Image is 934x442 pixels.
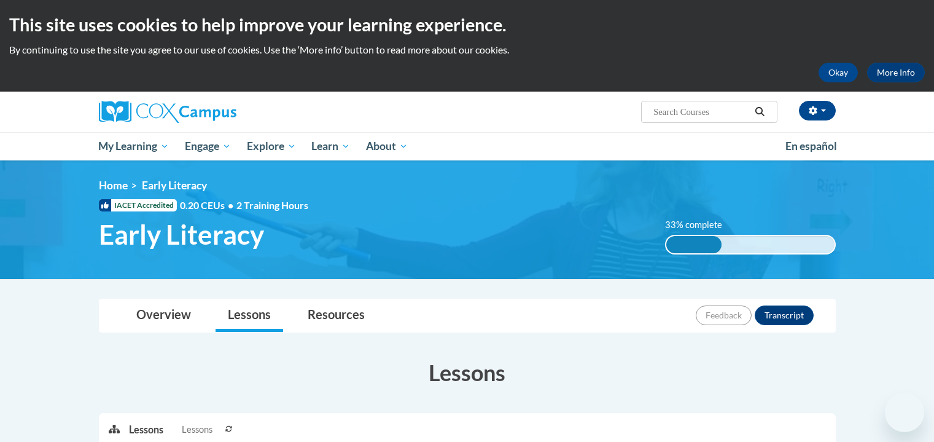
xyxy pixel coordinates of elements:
[236,199,308,211] span: 2 Training Hours
[867,63,925,82] a: More Info
[180,199,236,212] span: 0.20 CEUs
[750,105,769,119] button: Search
[652,105,750,119] input: Search Courses
[216,299,283,332] a: Lessons
[239,132,304,160] a: Explore
[311,139,350,154] span: Learn
[182,423,212,436] span: Lessons
[99,101,332,123] a: Cox Campus
[819,63,858,82] button: Okay
[99,199,177,211] span: IACET Accredited
[99,179,128,192] a: Home
[99,218,264,251] span: Early Literacy
[99,101,236,123] img: Cox Campus
[665,218,736,232] label: 33% complete
[247,139,296,154] span: Explore
[885,393,924,432] iframe: Button to launch messaging window
[228,199,233,211] span: •
[366,139,408,154] span: About
[91,132,177,160] a: My Learning
[99,357,836,388] h3: Lessons
[785,140,837,152] span: En español
[295,299,377,332] a: Resources
[303,132,358,160] a: Learn
[129,423,163,436] p: Lessons
[177,132,239,160] a: Engage
[9,12,925,37] h2: This site uses cookies to help improve your learning experience.
[755,306,814,325] button: Transcript
[777,133,845,159] a: En español
[185,139,231,154] span: Engage
[124,299,203,332] a: Overview
[80,132,854,160] div: Main menu
[696,306,752,325] button: Feedback
[666,236,722,253] div: 33% complete
[799,101,836,120] button: Account Settings
[9,43,925,57] p: By continuing to use the site you agree to our use of cookies. Use the ‘More info’ button to read...
[142,179,207,192] span: Early Literacy
[358,132,416,160] a: About
[98,139,169,154] span: My Learning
